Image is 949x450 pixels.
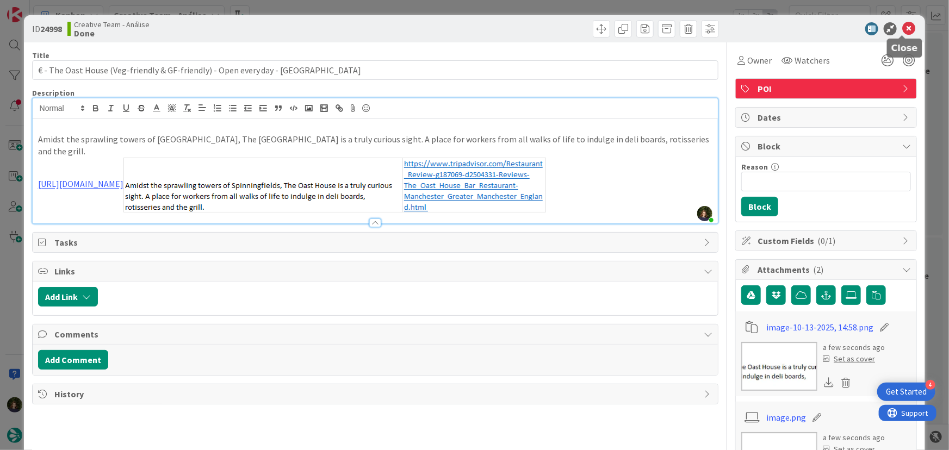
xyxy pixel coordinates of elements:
[817,235,835,246] span: ( 0/1 )
[54,387,699,401] span: History
[767,321,874,334] a: image-10-13-2025, 14:58.png
[741,162,768,172] label: Reason
[758,263,897,276] span: Attachments
[758,234,897,247] span: Custom Fields
[758,111,897,124] span: Dates
[54,328,699,341] span: Comments
[32,88,75,98] span: Description
[767,411,807,424] a: image.png
[54,236,699,249] span: Tasks
[813,264,823,275] span: ( 2 )
[758,82,897,95] span: POI
[123,158,546,212] img: image.png
[74,29,150,37] b: Done
[886,386,927,397] div: Get Started
[38,350,108,370] button: Add Comment
[38,133,713,158] p: Amidst the sprawling towers of [GEOGRAPHIC_DATA], The [GEOGRAPHIC_DATA] is a truly curious sight....
[38,179,123,190] a: [URL][DOMAIN_NAME]
[38,287,98,307] button: Add Link
[877,383,935,401] div: Open Get Started checklist, remaining modules: 4
[74,20,150,29] span: Creative Team - Análise
[697,206,712,221] img: OSJL0tKbxWQXy8f5HcXbcaBiUxSzdGq2.jpg
[741,197,778,216] button: Block
[795,54,830,67] span: Watchers
[54,265,699,278] span: Links
[32,22,62,35] span: ID
[823,342,885,353] div: a few seconds ago
[32,51,49,60] label: Title
[32,60,719,80] input: type card name here...
[747,54,772,67] span: Owner
[823,353,875,365] div: Set as cover
[758,140,897,153] span: Block
[823,376,835,390] div: Download
[23,2,49,15] span: Support
[891,43,918,53] h5: Close
[40,23,62,34] b: 24998
[823,432,885,443] div: a few seconds ago
[926,380,935,390] div: 4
